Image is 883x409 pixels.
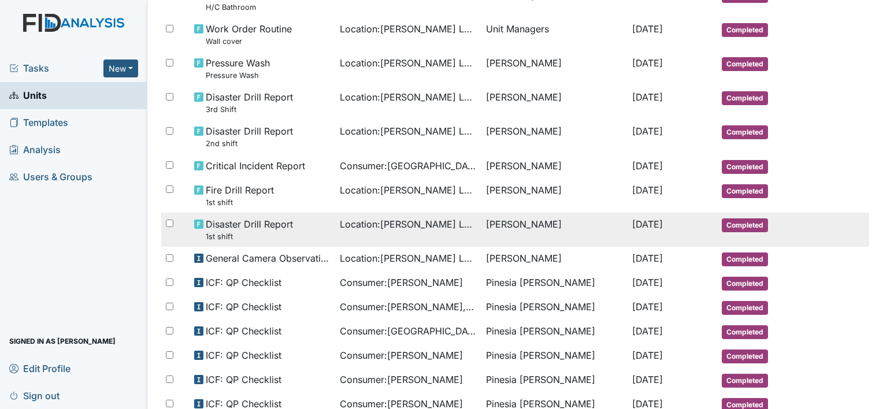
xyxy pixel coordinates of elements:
[206,36,292,47] small: Wall cover
[340,251,477,265] span: Location : [PERSON_NAME] Loop
[9,359,71,377] span: Edit Profile
[9,87,47,105] span: Units
[632,23,663,35] span: [DATE]
[481,17,628,51] td: Unit Managers
[722,57,768,71] span: Completed
[206,2,292,13] small: H/C Bathroom
[481,319,628,344] td: Pinesia [PERSON_NAME]
[340,22,477,36] span: Location : [PERSON_NAME] Loop
[481,120,628,154] td: [PERSON_NAME]
[9,61,103,75] a: Tasks
[206,138,293,149] small: 2nd shift
[632,277,663,288] span: [DATE]
[481,368,628,392] td: Pinesia [PERSON_NAME]
[632,184,663,196] span: [DATE]
[206,124,293,149] span: Disaster Drill Report 2nd shift
[722,252,768,266] span: Completed
[340,183,477,197] span: Location : [PERSON_NAME] Loop
[632,57,663,69] span: [DATE]
[722,91,768,105] span: Completed
[632,349,663,361] span: [DATE]
[481,271,628,295] td: Pinesia [PERSON_NAME]
[722,349,768,363] span: Completed
[481,344,628,368] td: Pinesia [PERSON_NAME]
[9,332,116,350] span: Signed in as [PERSON_NAME]
[206,276,281,289] span: ICF: QP Checklist
[206,90,293,115] span: Disaster Drill Report 3rd Shift
[481,85,628,120] td: [PERSON_NAME]
[206,231,293,242] small: 1st shift
[206,197,274,208] small: 1st shift
[9,168,92,186] span: Users & Groups
[481,154,628,179] td: [PERSON_NAME]
[9,141,61,159] span: Analysis
[206,324,281,338] span: ICF: QP Checklist
[340,217,477,231] span: Location : [PERSON_NAME] Loop
[206,373,281,386] span: ICF: QP Checklist
[103,60,138,77] button: New
[722,184,768,198] span: Completed
[632,325,663,337] span: [DATE]
[481,51,628,85] td: [PERSON_NAME]
[206,300,281,314] span: ICF: QP Checklist
[722,125,768,139] span: Completed
[722,160,768,174] span: Completed
[632,125,663,137] span: [DATE]
[481,213,628,247] td: [PERSON_NAME]
[206,70,270,81] small: Pressure Wash
[632,252,663,264] span: [DATE]
[722,23,768,37] span: Completed
[9,386,60,404] span: Sign out
[632,91,663,103] span: [DATE]
[206,251,331,265] span: General Camera Observation
[340,324,477,338] span: Consumer : [GEOGRAPHIC_DATA][PERSON_NAME]
[206,104,293,115] small: 3rd Shift
[722,374,768,388] span: Completed
[722,325,768,339] span: Completed
[340,124,477,138] span: Location : [PERSON_NAME] Loop
[206,159,305,173] span: Critical Incident Report
[206,348,281,362] span: ICF: QP Checklist
[340,56,477,70] span: Location : [PERSON_NAME] Loop
[340,373,463,386] span: Consumer : [PERSON_NAME]
[206,183,274,208] span: Fire Drill Report 1st shift
[632,218,663,230] span: [DATE]
[206,22,292,47] span: Work Order Routine Wall cover
[9,114,68,132] span: Templates
[206,56,270,81] span: Pressure Wash Pressure Wash
[481,295,628,319] td: Pinesia [PERSON_NAME]
[481,247,628,271] td: [PERSON_NAME]
[340,90,477,104] span: Location : [PERSON_NAME] Loop
[632,160,663,172] span: [DATE]
[722,301,768,315] span: Completed
[481,179,628,213] td: [PERSON_NAME]
[340,159,477,173] span: Consumer : [GEOGRAPHIC_DATA][PERSON_NAME]
[206,217,293,242] span: Disaster Drill Report 1st shift
[340,348,463,362] span: Consumer : [PERSON_NAME]
[340,276,463,289] span: Consumer : [PERSON_NAME]
[722,277,768,291] span: Completed
[632,301,663,313] span: [DATE]
[632,374,663,385] span: [DATE]
[340,300,477,314] span: Consumer : [PERSON_NAME], Shekeyra
[722,218,768,232] span: Completed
